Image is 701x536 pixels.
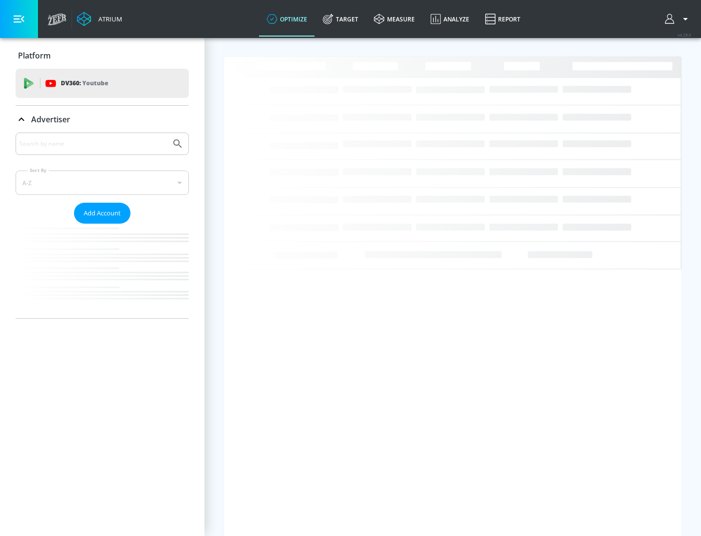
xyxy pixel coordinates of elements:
a: Analyze [423,1,477,37]
p: DV360: [61,78,108,89]
label: Sort By [28,167,49,173]
a: Atrium [77,12,122,26]
div: Advertiser [16,106,189,133]
a: measure [366,1,423,37]
p: Platform [18,50,51,61]
p: Advertiser [31,114,70,125]
p: Youtube [82,78,108,88]
div: A-Z [16,171,189,195]
a: Target [315,1,366,37]
div: Platform [16,42,189,69]
input: Search by name [19,137,167,150]
span: v 4.28.0 [678,32,691,38]
a: Report [477,1,528,37]
span: Add Account [84,208,121,219]
nav: list of Advertiser [16,224,189,318]
button: Add Account [74,203,130,224]
a: optimize [259,1,315,37]
div: Atrium [94,15,122,23]
div: Advertiser [16,133,189,318]
div: DV360: Youtube [16,69,189,98]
